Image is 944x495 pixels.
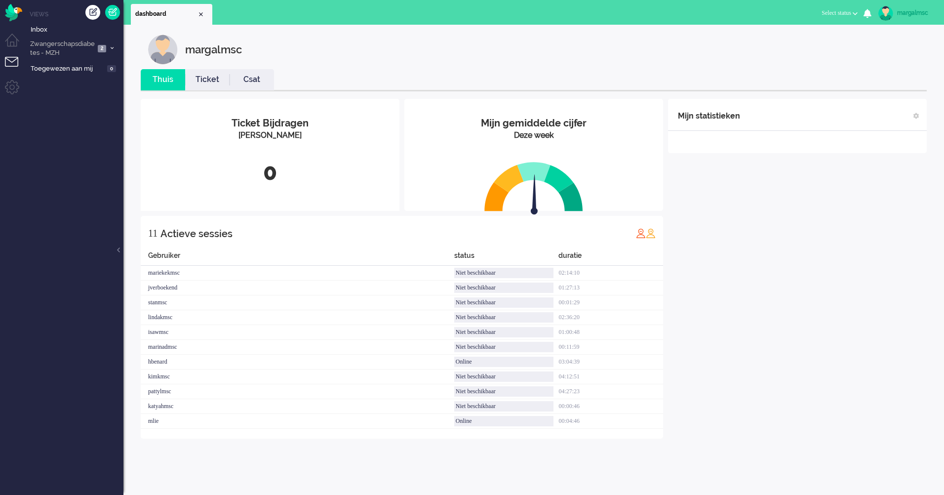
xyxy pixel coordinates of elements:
div: Niet beschikbaar [454,386,554,397]
span: Select status [822,9,851,16]
a: margalmsc [876,6,934,21]
div: 04:12:51 [558,370,663,384]
div: Niet beschikbaar [454,312,554,323]
span: 2 [98,45,106,52]
a: Ticket [185,74,230,85]
div: lindakmsc [141,310,454,325]
div: Creëer ticket [85,5,100,20]
a: Thuis [141,74,185,85]
div: 01:00:48 [558,325,663,340]
a: Quick Ticket [105,5,120,20]
div: 01:27:13 [558,281,663,295]
div: Niet beschikbaar [454,342,554,352]
a: Omnidesk [5,6,22,14]
li: Thuis [141,69,185,90]
img: flow_omnibird.svg [5,4,22,21]
div: Ticket Bijdragen [148,116,392,130]
img: semi_circle.svg [484,162,583,211]
img: profile_orange.svg [646,228,656,238]
div: Close tab [197,10,205,18]
img: customer.svg [148,35,178,64]
div: Niet beschikbaar [454,268,554,278]
div: kimkmsc [141,370,454,384]
div: Online [454,416,554,426]
div: margalmsc [897,8,934,18]
div: 00:01:29 [558,295,663,310]
div: isawmsc [141,325,454,340]
span: Inbox [31,25,123,35]
li: Admin menu [5,80,27,102]
div: katyahmsc [141,399,454,414]
div: 03:04:39 [558,355,663,370]
div: 04:27:23 [558,384,663,399]
li: Dashboard [131,4,212,25]
img: avatar [878,6,893,21]
li: Ticket [185,69,230,90]
li: Tickets menu [5,57,27,79]
div: Niet beschikbaar [454,371,554,382]
span: Toegewezen aan mij [31,64,104,74]
div: Actieve sessies [160,224,233,244]
div: Mijn gemiddelde cijfer [412,116,656,130]
div: 00:04:46 [558,414,663,429]
div: 02:36:20 [558,310,663,325]
li: Views [30,10,123,18]
div: Online [454,357,554,367]
div: pattylmsc [141,384,454,399]
div: mariekekmsc [141,266,454,281]
div: 11 [148,223,157,243]
div: [PERSON_NAME] [148,130,392,141]
div: Niet beschikbaar [454,297,554,308]
div: 00:11:59 [558,340,663,355]
div: hbenard [141,355,454,370]
a: Csat [230,74,274,85]
li: Select status [816,3,864,25]
img: arrow.svg [513,174,555,217]
li: Csat [230,69,274,90]
span: Zwangerschapsdiabetes - MZH [29,40,95,58]
div: Mijn statistieken [678,106,740,126]
div: Niet beschikbaar [454,283,554,293]
div: Niet beschikbaar [454,327,554,337]
div: mlie [141,414,454,429]
div: jverboekend [141,281,454,295]
div: 0 [148,156,392,189]
div: Deze week [412,130,656,141]
a: Inbox [29,24,123,35]
span: dashboard [135,10,197,18]
span: 0 [107,65,116,73]
div: duratie [558,250,663,266]
div: status [454,250,559,266]
div: Gebruiker [141,250,454,266]
div: margalmsc [185,35,242,64]
img: profile_red.svg [636,228,646,238]
div: 00:00:46 [558,399,663,414]
div: stanmsc [141,295,454,310]
a: Toegewezen aan mij 0 [29,63,123,74]
li: Dashboard menu [5,34,27,56]
div: 02:14:10 [558,266,663,281]
button: Select status [816,6,864,20]
div: marinadmsc [141,340,454,355]
div: Niet beschikbaar [454,401,554,412]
